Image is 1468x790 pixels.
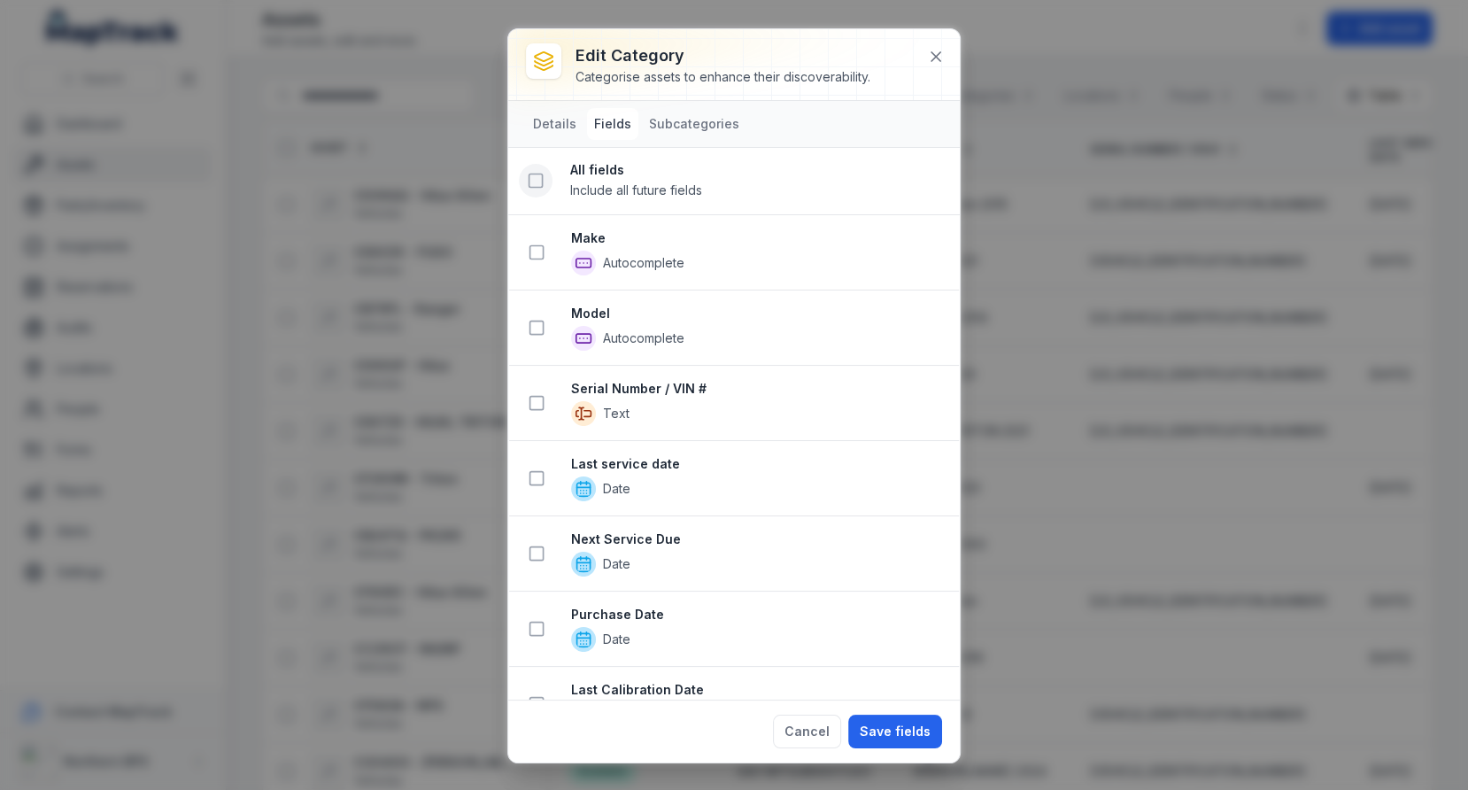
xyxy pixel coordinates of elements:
[603,329,684,347] span: Autocomplete
[571,380,945,398] strong: Serial Number / VIN #
[773,715,841,748] button: Cancel
[570,161,946,179] strong: All fields
[642,108,746,140] button: Subcategories
[603,631,630,648] span: Date
[603,480,630,498] span: Date
[571,305,945,322] strong: Model
[587,108,638,140] button: Fields
[571,606,945,623] strong: Purchase Date
[526,108,583,140] button: Details
[571,229,945,247] strong: Make
[848,715,942,748] button: Save fields
[603,254,684,272] span: Autocomplete
[603,405,630,422] span: Text
[571,455,945,473] strong: Last service date
[576,68,870,86] div: Categorise assets to enhance their discoverability.
[570,182,702,197] span: Include all future fields
[576,43,870,68] h3: Edit category
[603,555,630,573] span: Date
[571,681,945,699] strong: Last Calibration Date
[571,531,945,548] strong: Next Service Due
